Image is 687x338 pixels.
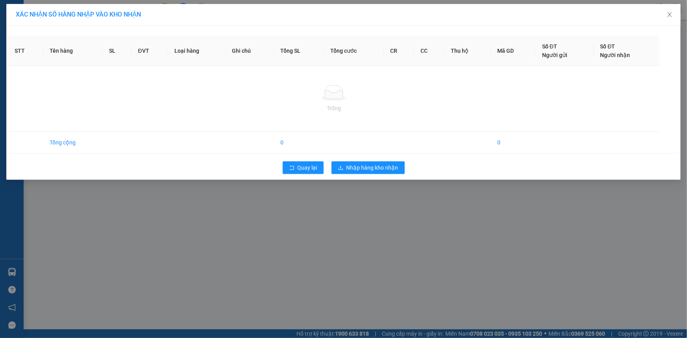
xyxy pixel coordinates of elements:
th: Ghi chú [226,36,274,66]
td: 0 [491,132,536,153]
span: Người gửi [542,52,567,58]
span: Người nhận [600,52,630,58]
span: close [667,11,673,18]
td: 0 [274,132,324,153]
th: CC [414,36,444,66]
span: Quay lại [298,163,317,172]
span: Số ĐT [600,43,615,50]
span: Nhập hàng kho nhận [346,163,398,172]
span: rollback [289,165,294,171]
span: download [338,165,343,171]
button: downloadNhập hàng kho nhận [331,161,405,174]
th: Tên hàng [43,36,103,66]
th: Mã GD [491,36,536,66]
span: Số ĐT [542,43,557,50]
th: STT [8,36,43,66]
th: Loại hàng [168,36,226,66]
th: SL [103,36,132,66]
th: Tổng SL [274,36,324,66]
th: ĐVT [131,36,168,66]
th: CR [384,36,414,66]
div: Trống [15,104,653,113]
button: Close [659,4,681,26]
span: XÁC NHẬN SỐ HÀNG NHẬP VÀO KHO NHẬN [16,11,141,18]
th: Thu hộ [444,36,491,66]
td: Tổng cộng [43,132,103,153]
th: Tổng cước [324,36,384,66]
button: rollbackQuay lại [283,161,324,174]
